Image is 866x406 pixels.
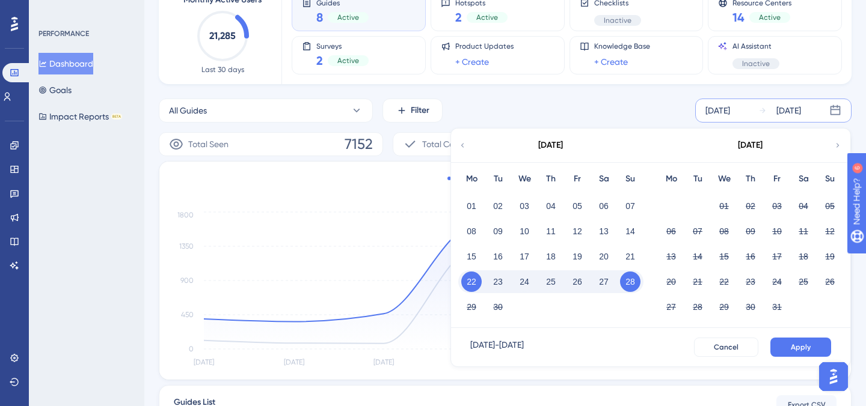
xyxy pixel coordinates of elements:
button: 16 [488,246,508,267]
a: + Create [455,55,489,69]
span: Need Help? [28,3,75,17]
button: 08 [461,221,482,241]
span: Product Updates [455,41,514,51]
button: 17 [514,246,535,267]
button: 19 [567,246,588,267]
button: 09 [488,221,508,241]
button: Impact ReportsBETA [38,106,122,127]
tspan: [DATE] [284,358,304,366]
button: 03 [514,196,535,216]
button: 16 [740,246,761,267]
span: Apply [791,342,811,352]
button: 13 [594,221,614,241]
div: Sa [591,172,617,186]
div: [DATE] - [DATE] [470,338,524,357]
button: 15 [714,246,734,267]
div: Sa [790,172,817,186]
button: 12 [567,221,588,241]
button: 01 [461,196,482,216]
button: Filter [382,98,443,123]
div: Su [817,172,843,186]
button: 24 [767,271,787,292]
button: 19 [820,246,840,267]
button: 30 [740,297,761,317]
span: Total Completion [422,137,488,151]
tspan: 0 [189,345,194,353]
button: 10 [767,221,787,241]
tspan: 1800 [177,211,194,219]
button: 04 [793,196,814,216]
div: We [711,172,737,186]
button: 23 [488,271,508,292]
div: BETA [111,114,122,120]
div: Su [617,172,643,186]
a: + Create [594,55,628,69]
button: 17 [767,246,787,267]
iframe: UserGuiding AI Assistant Launcher [815,359,852,395]
button: Apply [770,338,831,357]
tspan: 900 [180,276,194,285]
button: 21 [687,271,708,292]
button: 22 [461,271,482,292]
span: Filter [411,103,429,118]
button: 27 [594,271,614,292]
span: Last 30 days [201,65,244,74]
button: Dashboard [38,53,93,74]
button: 07 [687,221,708,241]
span: 14 [732,9,745,26]
button: 24 [514,271,535,292]
button: 03 [767,196,787,216]
button: 12 [820,221,840,241]
button: 15 [461,246,482,267]
div: We [511,172,538,186]
tspan: 450 [181,311,194,319]
button: 25 [541,271,561,292]
button: All Guides [159,98,373,123]
div: [DATE] [738,138,763,153]
button: 30 [488,297,508,317]
span: 7152 [345,135,373,154]
span: Total Seen [188,137,229,151]
div: PERFORMANCE [38,29,89,38]
span: Active [337,13,359,22]
div: Th [538,172,564,186]
span: Inactive [742,59,770,68]
button: 29 [461,297,482,317]
button: Goals [38,79,72,101]
button: 01 [714,196,734,216]
div: [DATE] [705,103,730,118]
button: 13 [661,246,681,267]
button: 26 [567,271,588,292]
div: [DATE] [538,138,563,153]
div: Total Seen [447,174,491,183]
span: AI Assistant [732,41,779,51]
tspan: 1350 [179,242,194,250]
div: Fr [564,172,591,186]
button: 11 [541,221,561,241]
div: [DATE] [776,103,801,118]
span: 2 [455,9,462,26]
div: Mo [658,172,684,186]
button: 09 [740,221,761,241]
button: 26 [820,271,840,292]
button: 20 [594,246,614,267]
button: 06 [661,221,681,241]
button: 29 [714,297,734,317]
span: Cancel [714,342,739,352]
div: 6 [84,6,87,16]
button: 14 [687,246,708,267]
button: 04 [541,196,561,216]
button: 27 [661,297,681,317]
button: 18 [541,246,561,267]
span: Active [337,56,359,65]
button: 05 [567,196,588,216]
span: Active [476,13,498,22]
div: Mo [458,172,485,186]
button: 10 [514,221,535,241]
text: 21,285 [209,30,236,41]
span: 2 [316,52,323,69]
button: Cancel [694,338,758,357]
span: Surveys [316,41,369,50]
button: 21 [620,246,640,267]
